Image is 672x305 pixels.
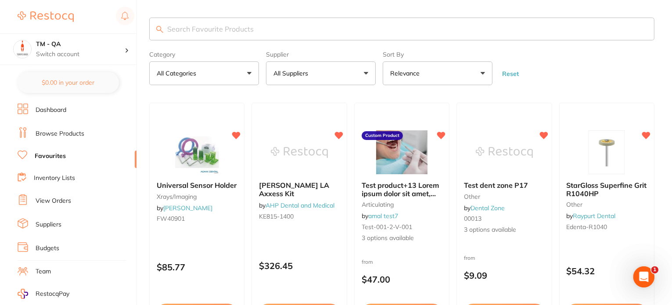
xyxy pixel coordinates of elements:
span: Test dent zone P17 [464,181,528,190]
a: Dashboard [36,106,66,115]
label: Category [149,51,259,58]
button: All Suppliers [266,61,376,85]
label: Sort By [383,51,492,58]
p: $85.77 [157,262,237,272]
img: Kerr LA Axxess Kit [271,130,328,174]
span: [PERSON_NAME] LA Axxess Kit [259,181,329,197]
img: StarGloss Superfine Grit R1040HP [578,130,635,174]
span: from [464,255,475,261]
p: $47.00 [362,274,442,284]
small: other [567,201,647,208]
a: AHP Dental and Medical [266,201,334,209]
span: by [362,212,398,220]
a: Suppliers [36,220,61,229]
span: RestocqPay [36,290,69,298]
p: All Categories [157,69,200,78]
b: Universal Sensor Holder [157,181,237,189]
a: amal test7 [368,212,398,220]
a: Inventory Lists [34,174,75,183]
a: Browse Products [36,129,84,138]
a: Team [36,267,51,276]
small: articulating [362,201,442,208]
p: Switch account [36,50,125,59]
span: Edenta-R1040 [567,223,607,231]
p: $54.32 [567,266,647,276]
span: 00013 [464,215,482,222]
span: by [259,201,334,209]
a: Restocq Logo [18,7,74,27]
button: All Categories [149,61,259,85]
small: other [464,193,544,200]
span: FW40901 [157,215,185,222]
b: Test product+13 Lorem ipsum dolor sit amet, consectetur adipiscing elit, Lorem ipsum dolor sit am... [362,181,442,197]
span: by [567,212,616,220]
span: 1 [651,266,658,273]
button: $0.00 in your order [18,72,119,93]
p: Relevance [390,69,423,78]
b: StarGloss Superfine Grit R1040HP [567,181,647,197]
span: by [157,204,212,212]
label: Custom Product [362,131,403,140]
a: Dental Zone [471,204,505,212]
span: from [362,258,373,265]
img: TM - QA [14,40,31,58]
b: Kerr LA Axxess Kit [259,181,339,197]
a: Budgets [36,244,59,253]
p: $326.45 [259,261,339,271]
label: Supplier [266,51,376,58]
img: Test dent zone P17 [476,130,533,174]
small: xrays/imaging [157,193,237,200]
span: test-001-2-V-001 [362,223,412,231]
img: Restocq Logo [18,11,74,22]
span: by [464,204,505,212]
a: [PERSON_NAME] [163,204,212,212]
p: All Suppliers [273,69,312,78]
img: Universal Sensor Holder [169,130,226,174]
b: Test dent zone P17 [464,181,544,189]
h4: TM - QA [36,40,125,49]
iframe: Intercom live chat [633,266,654,287]
p: $9.09 [464,270,544,280]
a: Raypurt Dental [573,212,616,220]
img: Test product+13 Lorem ipsum dolor sit amet, consectetur adipiscing elit, Lorem ipsum dolor sit am... [374,130,431,174]
span: 3 options available [464,226,544,234]
button: Relevance [383,61,492,85]
a: Favourites [35,152,66,161]
a: RestocqPay [18,289,69,299]
a: View Orders [36,197,71,205]
input: Search Favourite Products [149,18,654,40]
span: KE815-1400 [259,212,294,220]
button: Reset [500,70,521,78]
span: 3 options available [362,234,442,243]
img: RestocqPay [18,289,28,299]
span: Universal Sensor Holder [157,181,237,190]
